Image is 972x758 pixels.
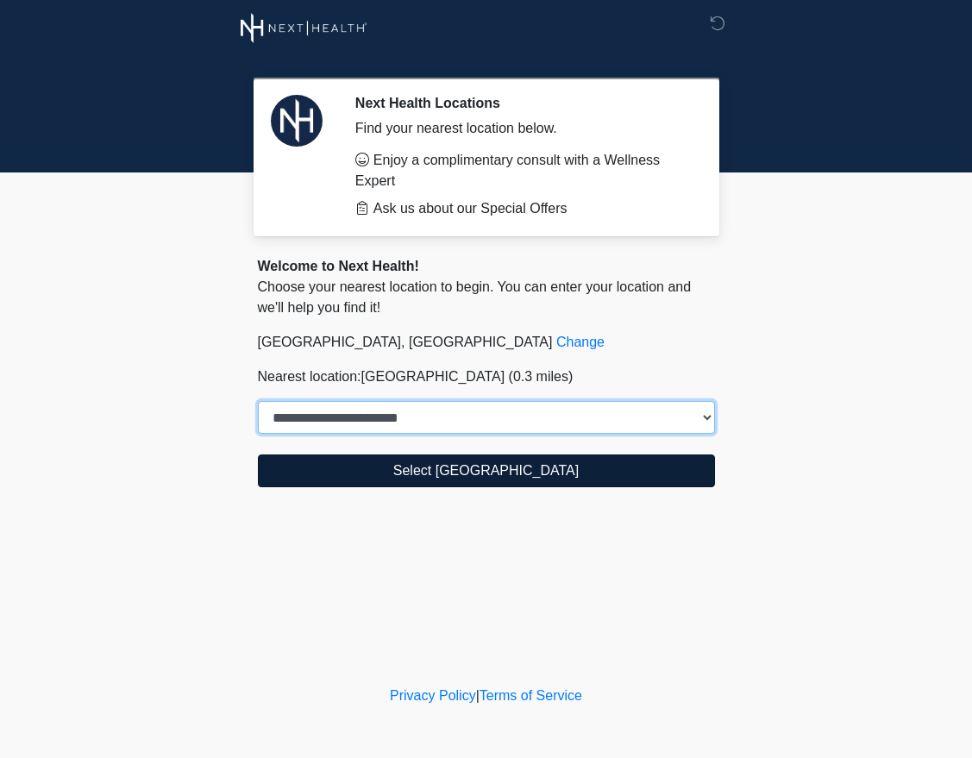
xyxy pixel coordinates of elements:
p: Nearest location: [258,366,715,387]
button: Select [GEOGRAPHIC_DATA] [258,454,715,487]
h2: Next Health Locations [355,95,689,111]
li: Ask us about our Special Offers [355,198,689,219]
a: Terms of Service [480,688,582,703]
span: Choose your nearest location to begin. You can enter your location and we'll help you find it! [258,279,692,315]
div: Welcome to Next Health! [258,256,715,277]
img: Next Health Wellness Logo [241,13,367,43]
span: [GEOGRAPHIC_DATA] [361,369,505,384]
a: Change [556,335,605,349]
span: (0.3 miles) [509,369,574,384]
div: Find your nearest location below. [355,118,689,139]
li: Enjoy a complimentary consult with a Wellness Expert [355,150,689,191]
a: Privacy Policy [390,688,476,703]
a: | [476,688,480,703]
img: Agent Avatar [271,95,323,147]
span: [GEOGRAPHIC_DATA], [GEOGRAPHIC_DATA] [258,335,553,349]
